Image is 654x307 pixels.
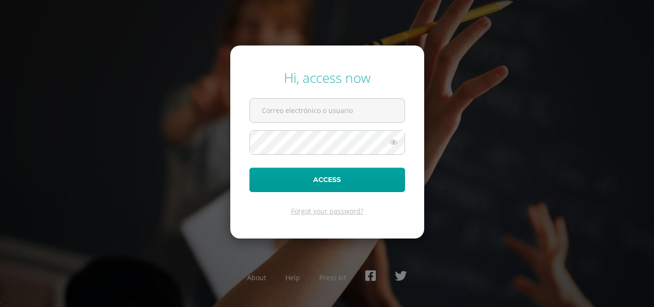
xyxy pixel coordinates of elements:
[249,168,405,192] button: Access
[250,99,405,122] input: Correo electrónico o usuario
[319,273,346,282] a: Press kit
[249,68,405,87] div: Hi, access now
[291,206,363,216] a: Forgot your password?
[285,273,300,282] a: Help
[247,273,266,282] a: About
